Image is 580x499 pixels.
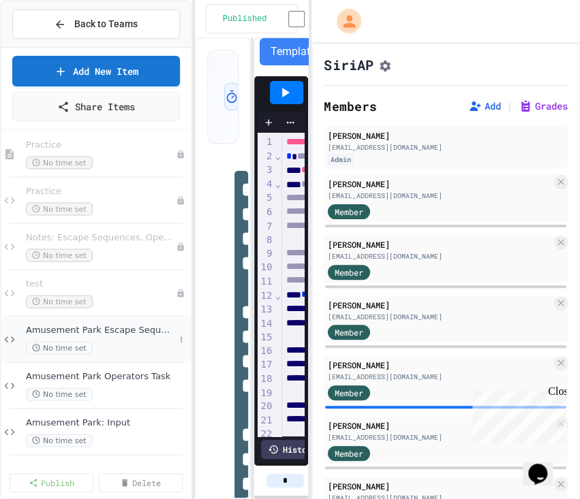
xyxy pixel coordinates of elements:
div: Unpublished [176,242,185,251]
div: 6 [258,206,275,220]
span: Fold line [274,150,281,161]
div: [PERSON_NAME] [328,419,551,432]
span: Notes: Escape Sequences, Operators, Input, Compound Operators [26,231,176,243]
a: Publish [10,473,93,492]
span: Published [223,14,267,25]
input: publish toggle [272,11,321,27]
button: Template [260,38,326,65]
div: [PERSON_NAME] [328,480,551,492]
span: No time set [26,156,93,169]
div: 16 [258,344,275,359]
div: [EMAIL_ADDRESS][DOMAIN_NAME] [328,312,551,322]
a: Add New Item [12,56,180,86]
span: No time set [26,295,93,308]
div: 7 [258,220,275,234]
span: Member [335,387,363,399]
a: Delete [99,473,183,492]
button: Assignment Settings [378,57,392,73]
div: [PERSON_NAME] [328,299,551,311]
div: [PERSON_NAME] [328,178,551,190]
div: 11 [258,275,275,289]
button: Back to Teams [12,10,180,39]
div: 18 [258,372,275,387]
div: Unpublished [176,288,185,297]
iframe: chat widget [523,445,566,485]
span: No time set [26,202,93,215]
button: Grades [519,99,568,113]
div: 15 [258,331,275,344]
div: [EMAIL_ADDRESS][DOMAIN_NAME] [328,191,551,201]
div: 13 [258,303,275,317]
div: 10 [258,261,275,275]
span: Member [335,266,363,278]
div: Content is published and visible to students [223,10,322,27]
div: Unpublished [176,195,185,205]
div: History [261,440,323,459]
span: Amusement Park Operators Task [26,370,188,382]
div: 9 [258,247,275,261]
div: My Account [322,5,365,37]
span: Practice [26,139,176,150]
span: Back to Teams [74,17,138,31]
div: [PERSON_NAME] [328,238,551,251]
span: No time set [26,434,93,447]
span: No time set [26,341,93,354]
div: 22 [258,428,275,441]
div: 1 [258,135,275,150]
span: Member [335,206,363,218]
div: 14 [258,317,275,332]
div: Unpublished [176,149,185,159]
div: 4 [258,178,275,192]
span: Amusement Park: Input [26,417,188,428]
span: Practice [26,185,176,197]
button: More options [174,332,188,346]
div: Chat with us now!Close [5,5,94,86]
span: Member [335,447,363,460]
div: 17 [258,358,275,372]
div: 3 [258,163,275,178]
span: | [506,98,513,114]
span: Member [335,326,363,338]
span: test [26,278,176,289]
div: 12 [258,289,275,304]
iframe: chat widget [467,385,566,443]
div: 5 [258,191,275,206]
div: 21 [258,414,275,428]
span: Fold line [274,290,281,301]
span: No time set [26,387,93,400]
span: No time set [26,248,93,261]
div: [EMAIL_ADDRESS][DOMAIN_NAME] [328,251,551,261]
h1: SiriAP [324,55,373,74]
h2: Members [324,97,376,116]
div: 8 [258,234,275,247]
div: Admin [328,154,354,165]
span: Amusement Park Escape Sequences [26,324,174,336]
a: Share Items [12,92,180,121]
div: 20 [258,400,275,414]
button: Add [468,99,501,113]
div: [EMAIL_ADDRESS][DOMAIN_NAME] [328,432,551,442]
div: [EMAIL_ADDRESS][DOMAIN_NAME] [328,142,564,152]
div: 2 [258,150,275,164]
div: [EMAIL_ADDRESS][DOMAIN_NAME] [328,372,551,382]
div: [PERSON_NAME] [328,129,564,142]
div: [PERSON_NAME] [328,359,551,371]
span: Fold line [274,178,281,189]
div: 19 [258,387,275,400]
